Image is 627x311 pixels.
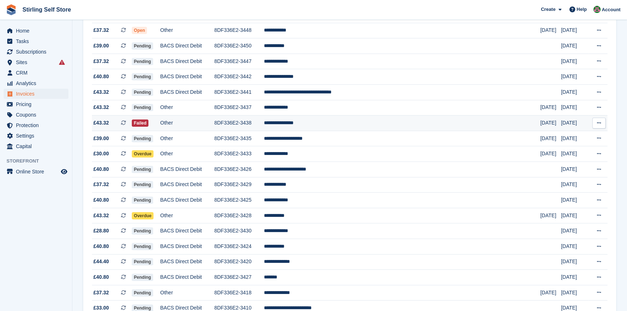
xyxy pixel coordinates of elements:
[561,162,588,177] td: [DATE]
[4,141,68,151] a: menu
[160,131,214,146] td: Other
[93,73,109,80] span: £40.80
[214,254,264,270] td: 8DF336E2-3420
[160,54,214,69] td: BACS Direct Debit
[561,69,588,85] td: [DATE]
[214,177,264,193] td: 8DF336E2-3429
[16,131,59,141] span: Settings
[561,131,588,146] td: [DATE]
[132,181,153,188] span: Pending
[16,68,59,78] span: CRM
[160,285,214,301] td: Other
[214,23,264,38] td: 8DF336E2-3448
[4,78,68,88] a: menu
[160,146,214,162] td: Other
[93,289,109,297] span: £37.32
[132,73,153,80] span: Pending
[93,273,109,281] span: £40.80
[160,38,214,54] td: BACS Direct Debit
[4,89,68,99] a: menu
[93,119,109,127] span: £43.32
[214,38,264,54] td: 8DF336E2-3450
[93,227,109,235] span: £28.80
[132,243,153,250] span: Pending
[132,212,154,219] span: Overdue
[132,135,153,142] span: Pending
[4,120,68,130] a: menu
[561,54,588,69] td: [DATE]
[16,167,59,177] span: Online Store
[132,27,147,34] span: Open
[4,68,68,78] a: menu
[561,285,588,301] td: [DATE]
[160,223,214,239] td: BACS Direct Debit
[132,119,149,127] span: Failed
[16,141,59,151] span: Capital
[160,270,214,285] td: BACS Direct Debit
[561,115,588,131] td: [DATE]
[214,85,264,100] td: 8DF336E2-3441
[214,208,264,223] td: 8DF336E2-3428
[214,146,264,162] td: 8DF336E2-3433
[540,208,561,223] td: [DATE]
[7,157,72,165] span: Storefront
[132,274,153,281] span: Pending
[132,289,153,297] span: Pending
[561,193,588,208] td: [DATE]
[214,54,264,69] td: 8DF336E2-3447
[540,146,561,162] td: [DATE]
[214,285,264,301] td: 8DF336E2-3418
[561,38,588,54] td: [DATE]
[160,208,214,223] td: Other
[93,135,109,142] span: £39.00
[132,227,153,235] span: Pending
[16,120,59,130] span: Protection
[93,104,109,111] span: £43.32
[160,193,214,208] td: BACS Direct Debit
[93,212,109,219] span: £43.32
[132,89,153,96] span: Pending
[214,69,264,85] td: 8DF336E2-3442
[160,23,214,38] td: Other
[561,146,588,162] td: [DATE]
[93,42,109,50] span: £39.00
[160,100,214,115] td: Other
[132,150,154,157] span: Overdue
[561,100,588,115] td: [DATE]
[4,36,68,46] a: menu
[16,57,59,67] span: Sites
[561,23,588,38] td: [DATE]
[4,26,68,36] a: menu
[93,26,109,34] span: £37.32
[540,100,561,115] td: [DATE]
[577,6,587,13] span: Help
[160,115,214,131] td: Other
[561,223,588,239] td: [DATE]
[93,258,109,265] span: £44.40
[93,165,109,173] span: £40.80
[93,58,109,65] span: £37.32
[6,4,17,15] img: stora-icon-8386f47178a22dfd0bd8f6a31ec36ba5ce8667c1dd55bd0f319d3a0aa187defe.svg
[93,196,109,204] span: £40.80
[160,85,214,100] td: BACS Direct Debit
[541,6,555,13] span: Create
[602,6,620,13] span: Account
[132,197,153,204] span: Pending
[93,150,109,157] span: £30.00
[540,23,561,38] td: [DATE]
[214,100,264,115] td: 8DF336E2-3437
[16,89,59,99] span: Invoices
[214,162,264,177] td: 8DF336E2-3426
[214,270,264,285] td: 8DF336E2-3427
[540,285,561,301] td: [DATE]
[561,85,588,100] td: [DATE]
[16,36,59,46] span: Tasks
[160,177,214,193] td: BACS Direct Debit
[4,99,68,109] a: menu
[214,239,264,255] td: 8DF336E2-3424
[132,258,153,265] span: Pending
[540,115,561,131] td: [DATE]
[4,167,68,177] a: menu
[4,57,68,67] a: menu
[132,104,153,111] span: Pending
